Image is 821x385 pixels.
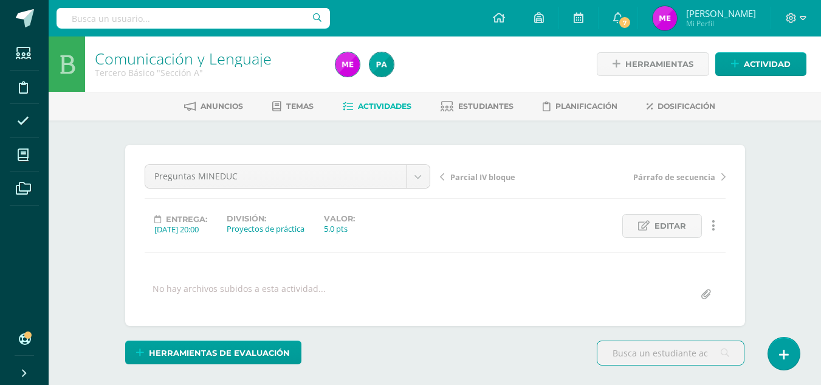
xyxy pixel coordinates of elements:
[227,214,304,223] label: División:
[166,215,207,224] span: Entrega:
[227,223,304,234] div: Proyectos de práctica
[153,283,326,307] div: No hay archivos subidos a esta actividad...
[715,52,806,76] a: Actividad
[653,6,677,30] img: f0e654219e4525b0f5d703f555697591.png
[597,341,744,365] input: Busca un estudiante aquí...
[686,7,756,19] span: [PERSON_NAME]
[272,97,314,116] a: Temas
[335,52,360,77] img: f0e654219e4525b0f5d703f555697591.png
[154,165,397,188] span: Preguntas MINEDUC
[369,52,394,77] img: 25cbe30f78927f3be28dbebb0b80f141.png
[154,224,207,235] div: [DATE] 20:00
[744,53,791,75] span: Actividad
[57,8,330,29] input: Busca un usuario...
[658,102,715,111] span: Dosificación
[555,102,617,111] span: Planificación
[125,341,301,364] a: Herramientas de evaluación
[450,172,515,182] span: Parcial IV bloque
[458,102,514,111] span: Estudiantes
[95,50,321,67] h1: Comunicación y Lenguaje
[625,53,693,75] span: Herramientas
[618,16,631,29] span: 7
[583,170,726,182] a: Párrafo de secuencia
[543,97,617,116] a: Planificación
[647,97,715,116] a: Dosificación
[686,18,756,29] span: Mi Perfil
[286,102,314,111] span: Temas
[597,52,709,76] a: Herramientas
[441,97,514,116] a: Estudiantes
[440,170,583,182] a: Parcial IV bloque
[358,102,411,111] span: Actividades
[324,214,355,223] label: Valor:
[95,48,272,69] a: Comunicación y Lenguaje
[654,215,686,237] span: Editar
[201,102,243,111] span: Anuncios
[633,172,715,182] span: Párrafo de secuencia
[95,67,321,78] div: Tercero Básico 'Sección A'
[324,223,355,234] div: 5.0 pts
[343,97,411,116] a: Actividades
[184,97,243,116] a: Anuncios
[145,165,430,188] a: Preguntas MINEDUC
[149,342,290,364] span: Herramientas de evaluación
